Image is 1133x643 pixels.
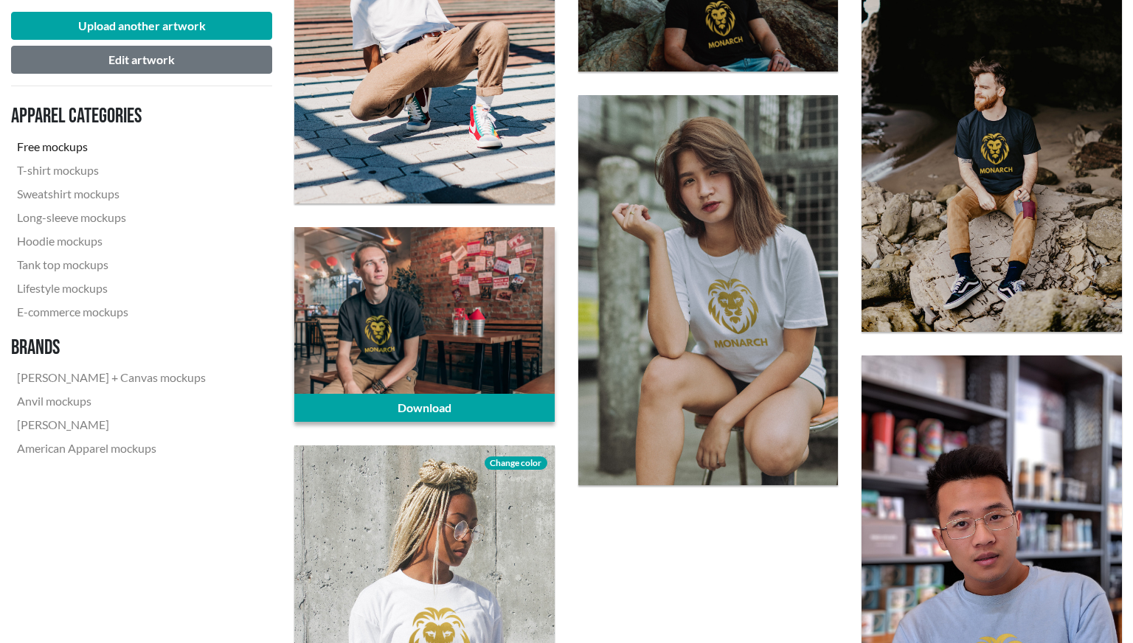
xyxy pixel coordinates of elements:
span: Change color [485,456,547,470]
a: American Apparel mockups [11,437,212,460]
button: Upload another artwork [11,12,272,40]
a: Lifestyle mockups [11,277,212,300]
button: Edit artwork [11,46,272,74]
h3: Apparel categories [11,104,212,129]
a: Free mockups [11,135,212,159]
a: Sweatshirt mockups [11,182,212,206]
a: [PERSON_NAME] [11,413,212,437]
a: T-shirt mockups [11,159,212,182]
a: Anvil mockups [11,389,212,413]
a: Download [294,394,555,422]
a: Hoodie mockups [11,229,212,253]
a: E-commerce mockups [11,300,212,324]
a: Long-sleeve mockups [11,206,212,229]
a: Tank top mockups [11,253,212,277]
a: [PERSON_NAME] + Canvas mockups [11,366,212,389]
h3: Brands [11,336,212,361]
